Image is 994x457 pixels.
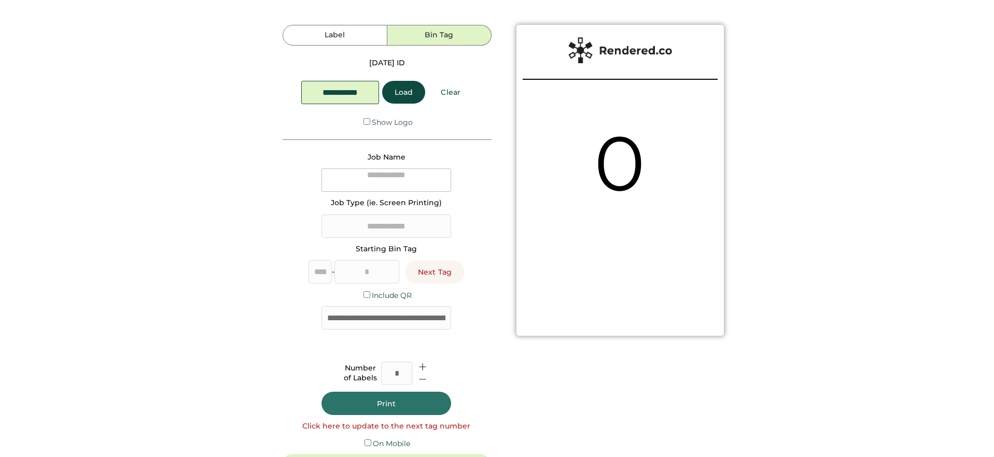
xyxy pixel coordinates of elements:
img: yH5BAEAAAAALAAAAAABAAEAAAIBRAA7 [584,217,656,290]
button: Load [382,81,425,104]
div: Starting Bin Tag [356,244,417,254]
div: Job Type (ie. Screen Printing) [331,198,442,208]
img: Rendered%20Label%20Logo%402x.png [568,37,672,63]
label: Show Logo [372,118,413,127]
div: Number of Labels [344,363,377,383]
button: Next Tag [405,261,464,283]
div: - [332,267,334,277]
div: Job Name [368,152,405,163]
button: Bin Tag [387,25,492,46]
div: Click here to update to the next tag number [302,421,470,432]
div: 0 [590,110,650,217]
button: Clear [428,81,473,104]
label: On Mobile [373,439,410,448]
label: Include QR [372,291,412,300]
button: Print [321,392,451,415]
div: [DATE] ID [369,58,405,68]
button: Label [283,25,387,46]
